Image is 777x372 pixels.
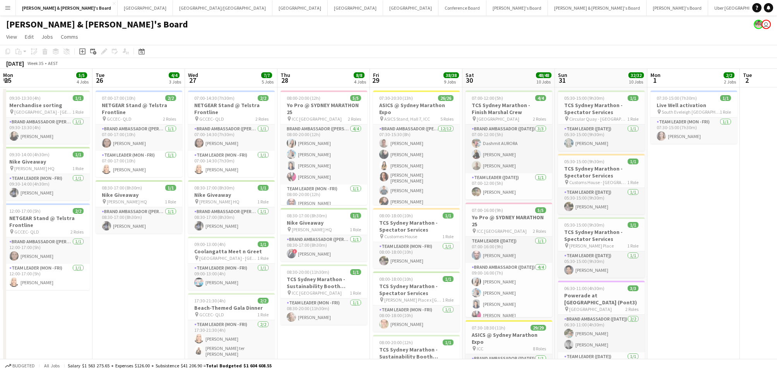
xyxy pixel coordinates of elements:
app-user-avatar: Arrence Torres [754,20,763,29]
div: Salary $1 563 275.65 + Expenses $126.00 + Subsistence $41 206.90 = [68,363,272,369]
button: [GEOGRAPHIC_DATA] [328,0,383,15]
app-user-avatar: James Millard [762,20,771,29]
button: [PERSON_NAME]'s Board [486,0,548,15]
button: [PERSON_NAME] & [PERSON_NAME]'s Board [16,0,118,15]
span: Budgeted [12,363,35,369]
button: [GEOGRAPHIC_DATA] [118,0,173,15]
button: Budgeted [4,362,36,370]
button: [GEOGRAPHIC_DATA] [383,0,438,15]
span: All jobs [43,363,61,369]
button: [GEOGRAPHIC_DATA]/[GEOGRAPHIC_DATA] [173,0,272,15]
button: [PERSON_NAME]'s Board [647,0,708,15]
button: Conference Board [438,0,486,15]
button: [GEOGRAPHIC_DATA] [272,0,328,15]
button: [PERSON_NAME] & [PERSON_NAME]'s Board [548,0,647,15]
span: Total Budgeted $1 604 608.55 [206,363,272,369]
button: Uber [GEOGRAPHIC_DATA] [708,0,774,15]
